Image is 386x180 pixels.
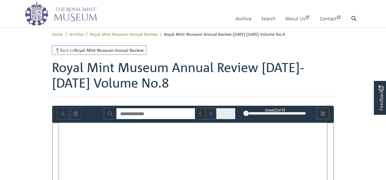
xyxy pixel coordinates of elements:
button: Previous Match [195,108,206,119]
a: Back toRoyal Mint Museum Annual Review [52,45,146,55]
h1: Royal Mint Museum Annual Review [DATE]-[DATE] Volume No.8 [52,60,334,96]
img: logo_wide.png [25,2,97,26]
input: Search for [116,108,195,119]
div: sheet of 41 [245,107,306,113]
span: 2 [275,107,277,112]
a: About Us [285,10,310,27]
a: Contact [320,10,341,27]
span: Royal Mint Museum Annual Review [DATE]-[DATE] Volume No.8 [164,31,285,37]
a: Archive [69,31,83,37]
strong: Royal Mint Museum Annual Review [74,47,144,53]
a: Archive [235,10,252,27]
button: Search [104,108,117,119]
a: Search [261,10,276,27]
span: Feedback [377,86,384,111]
a: Would you like to provide feedback? [374,81,386,115]
button: Toggle text selection (Alt+T) [57,108,69,119]
button: Full screen mode [317,108,329,119]
button: Open transcription window [70,108,82,119]
a: Home [52,31,63,37]
button: Next Match [205,108,216,119]
a: Royal Mint Museum Annual Review [90,31,157,37]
